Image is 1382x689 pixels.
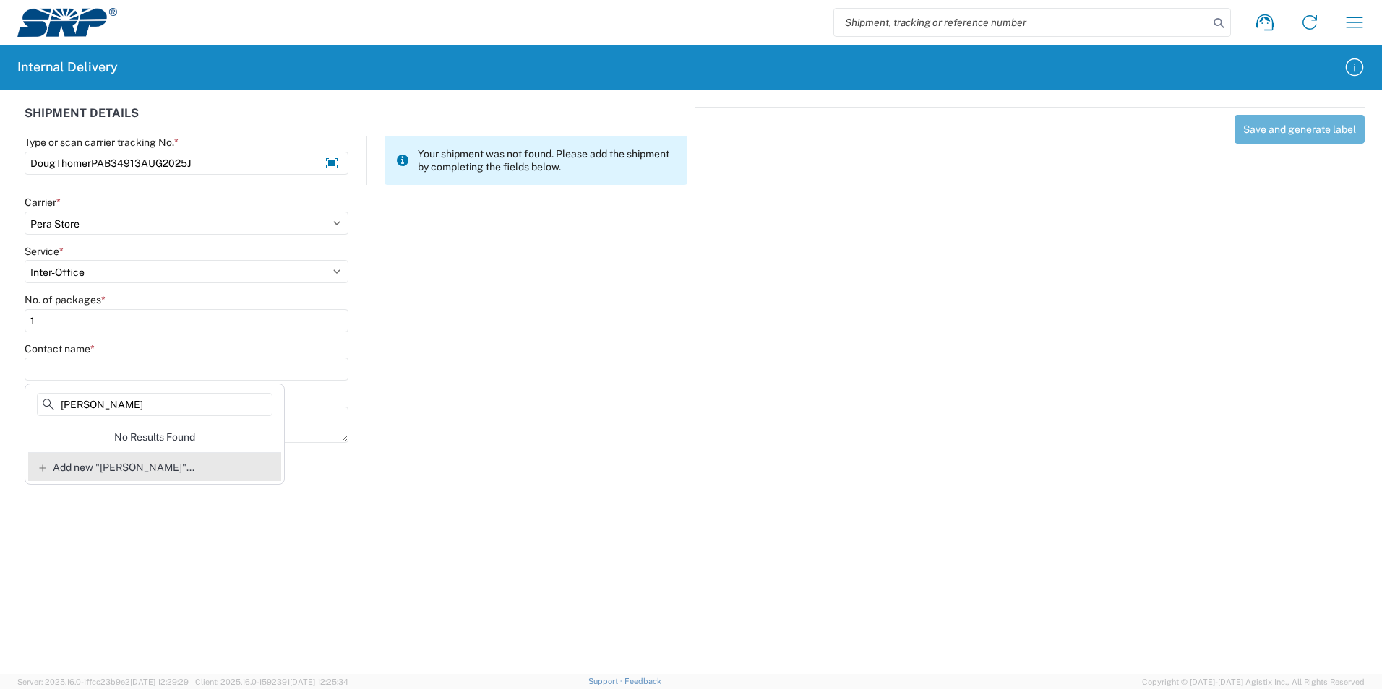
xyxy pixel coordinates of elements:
div: No Results Found [28,422,281,452]
a: Feedback [625,677,661,685]
div: SHIPMENT DETAILS [25,107,687,136]
label: Type or scan carrier tracking No. [25,136,179,149]
h2: Internal Delivery [17,58,118,76]
span: [DATE] 12:29:29 [130,677,189,686]
span: [DATE] 12:25:34 [290,677,348,686]
label: Contact name [25,342,95,355]
span: Add new "[PERSON_NAME]"... [53,461,194,474]
label: Service [25,245,64,258]
label: Carrier [25,196,61,209]
span: Your shipment was not found. Please add the shipment by completing the fields below. [418,147,676,173]
span: Server: 2025.16.0-1ffcc23b9e2 [17,677,189,686]
span: Copyright © [DATE]-[DATE] Agistix Inc., All Rights Reserved [1142,675,1365,688]
label: No. of packages [25,293,106,306]
span: Client: 2025.16.0-1592391 [195,677,348,686]
img: srp [17,8,117,37]
input: Shipment, tracking or reference number [834,9,1209,36]
a: Support [588,677,625,685]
